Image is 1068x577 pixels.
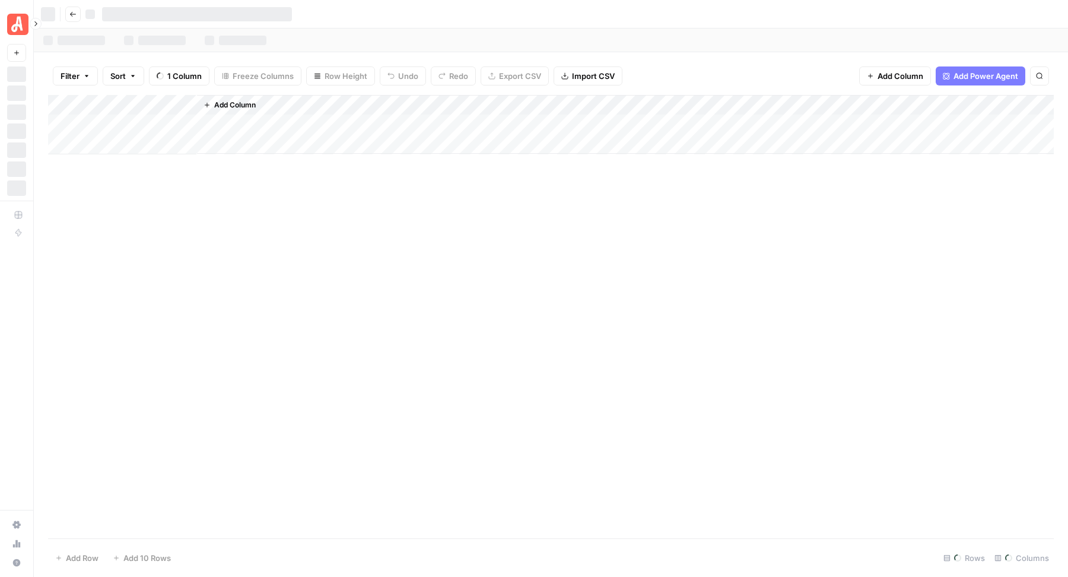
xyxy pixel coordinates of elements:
div: Rows [939,549,990,568]
span: Filter [61,70,80,82]
button: Freeze Columns [214,66,301,85]
button: Add Column [859,66,931,85]
button: Undo [380,66,426,85]
a: Settings [7,515,26,534]
span: Import CSV [572,70,615,82]
button: Sort [103,66,144,85]
button: Import CSV [554,66,622,85]
button: 1 Column [149,66,209,85]
button: Add Power Agent [936,66,1025,85]
img: Angi Logo [7,14,28,35]
span: Sort [110,70,126,82]
span: Add 10 Rows [123,552,171,564]
span: Undo [398,70,418,82]
span: Row Height [325,70,367,82]
span: Add Column [878,70,923,82]
span: Redo [449,70,468,82]
span: Add Row [66,552,98,564]
button: Add Column [199,97,260,113]
button: Workspace: Angi [7,9,26,39]
span: 1 Column [167,70,202,82]
button: Add 10 Rows [106,549,178,568]
button: Redo [431,66,476,85]
span: Add Power Agent [953,70,1018,82]
button: Row Height [306,66,375,85]
button: Filter [53,66,98,85]
button: Add Row [48,549,106,568]
div: Columns [990,549,1054,568]
a: Usage [7,534,26,553]
button: Export CSV [481,66,549,85]
span: Export CSV [499,70,541,82]
span: Freeze Columns [233,70,294,82]
button: Help + Support [7,553,26,572]
span: Add Column [214,100,256,110]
